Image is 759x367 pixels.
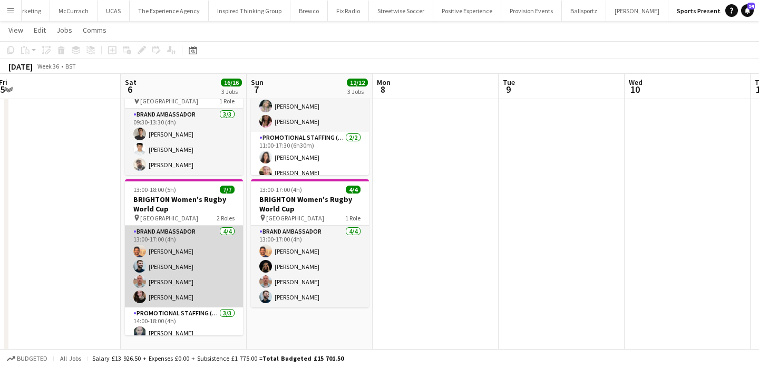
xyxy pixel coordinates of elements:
[130,1,209,21] button: The Experience Agency
[125,179,243,335] app-job-card: 13:00-18:00 (5h)7/7BRIGHTON Women's Rugby World Cup [GEOGRAPHIC_DATA]2 RolesBrand Ambassador4/413...
[8,61,33,72] div: [DATE]
[133,186,176,194] span: 13:00-18:00 (5h)
[4,23,27,37] a: View
[17,355,47,362] span: Budgeted
[347,88,367,95] div: 3 Jobs
[98,1,130,21] button: UCAS
[606,1,668,21] button: [PERSON_NAME]
[251,226,369,307] app-card-role: Brand Ambassador4/413:00-17:00 (4h)[PERSON_NAME][PERSON_NAME][PERSON_NAME][PERSON_NAME]
[5,353,49,364] button: Budgeted
[140,97,198,105] span: [GEOGRAPHIC_DATA]
[50,1,98,21] button: McCurrach
[741,4,754,17] a: 94
[125,109,243,175] app-card-role: Brand Ambassador3/309:30-13:30 (4h)[PERSON_NAME][PERSON_NAME][PERSON_NAME]
[56,25,72,35] span: Jobs
[251,195,369,214] h3: BRIGHTON Women's Rugby World Cup
[259,186,302,194] span: 13:00-17:00 (4h)
[52,23,76,37] a: Jobs
[501,1,562,21] button: Provision Events
[221,88,241,95] div: 3 Jobs
[65,62,76,70] div: BST
[125,226,243,307] app-card-role: Brand Ambassador4/413:00-17:00 (4h)[PERSON_NAME][PERSON_NAME][PERSON_NAME][PERSON_NAME]
[328,1,369,21] button: Fix Radio
[79,23,111,37] a: Comms
[668,1,753,21] button: Sports Presentation Co
[125,78,137,87] span: Sat
[251,179,369,307] app-job-card: 13:00-17:00 (4h)4/4BRIGHTON Women's Rugby World Cup [GEOGRAPHIC_DATA]1 RoleBrand Ambassador4/413:...
[125,195,243,214] h3: BRIGHTON Women's Rugby World Cup
[249,83,264,95] span: 7
[209,1,290,21] button: Inspired Thinking Group
[501,83,515,95] span: 9
[219,97,235,105] span: 1 Role
[220,186,235,194] span: 7/7
[251,78,264,87] span: Sun
[290,1,328,21] button: Brewco
[369,1,433,21] button: Streetwise Soccer
[217,214,235,222] span: 2 Roles
[123,83,137,95] span: 6
[58,354,83,362] span: All jobs
[92,354,344,362] div: Salary £13 926.50 + Expenses £0.00 + Subsistence £1 775.00 =
[83,25,106,35] span: Comms
[30,23,50,37] a: Edit
[377,78,391,87] span: Mon
[503,78,515,87] span: Tue
[34,25,46,35] span: Edit
[346,186,361,194] span: 4/4
[8,25,23,35] span: View
[562,1,606,21] button: Ballsportz
[262,354,344,362] span: Total Budgeted £15 701.50
[251,132,369,183] app-card-role: Promotional Staffing (Brand Ambassadors)2/211:00-17:30 (6h30m)[PERSON_NAME][PERSON_NAME]
[125,62,243,175] app-job-card: 09:30-13:30 (4h)3/3YORK Women's Rugby World Cup [GEOGRAPHIC_DATA]1 RoleBrand Ambassador3/309:30-1...
[375,83,391,95] span: 8
[35,62,61,70] span: Week 36
[347,79,368,86] span: 12/12
[629,78,643,87] span: Wed
[627,83,643,95] span: 10
[266,214,324,222] span: [GEOGRAPHIC_DATA]
[747,3,755,9] span: 94
[221,79,242,86] span: 16/16
[433,1,501,21] button: Positive Experience
[140,214,198,222] span: [GEOGRAPHIC_DATA]
[345,214,361,222] span: 1 Role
